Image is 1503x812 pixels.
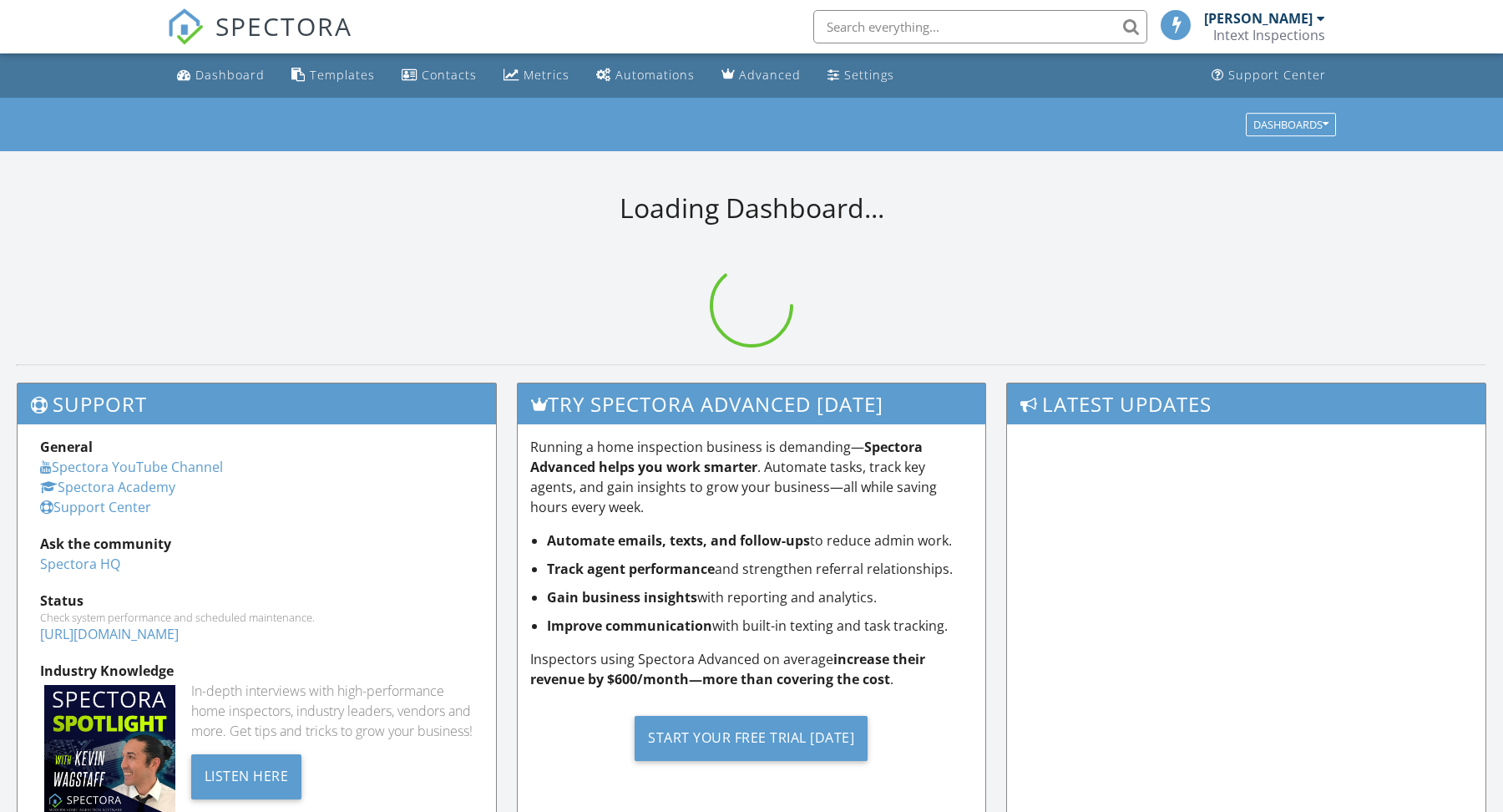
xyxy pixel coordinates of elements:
[547,559,974,579] li: and strengthen referral relationships.
[530,649,974,689] p: Inspectors using Spectora Advanced on average .
[40,534,473,554] div: Ask the community
[40,611,473,624] div: Check system performance and scheduled maintenance.
[170,60,271,91] a: Dashboard
[1213,27,1325,43] div: Intext Inspections
[18,383,496,424] h3: Support
[1228,67,1326,83] div: Support Center
[547,587,974,607] li: with reporting and analytics.
[1246,113,1336,136] button: Dashboards
[547,530,974,551] li: to reduce admin work.
[191,766,302,784] a: Listen Here
[715,60,807,91] a: Advanced
[40,661,473,681] div: Industry Knowledge
[40,438,93,456] strong: General
[40,478,175,496] a: Spectora Academy
[395,60,483,91] a: Contacts
[547,617,712,635] strong: Improve communication
[547,588,697,606] strong: Gain business insights
[40,498,151,516] a: Support Center
[215,8,352,43] span: SPECTORA
[547,531,810,550] strong: Automate emails, texts, and follow-ups
[167,23,352,58] a: SPECTORA
[590,60,701,91] a: Automations (Basic)
[191,754,302,799] div: Listen Here
[285,60,382,91] a: Templates
[497,60,576,91] a: Metrics
[524,67,569,83] div: Metrics
[40,555,120,573] a: Spectora HQ
[739,67,801,83] div: Advanced
[530,650,925,688] strong: increase their revenue by $600/month—more than covering the cost
[1253,119,1328,130] div: Dashboards
[844,67,894,83] div: Settings
[310,67,375,83] div: Templates
[547,616,974,636] li: with built-in texting and task tracking.
[1205,60,1333,91] a: Support Center
[40,458,223,476] a: Spectora YouTube Channel
[530,437,974,517] p: Running a home inspection business is demanding— . Automate tasks, track key agents, and gain ins...
[518,383,986,424] h3: Try spectora advanced [DATE]
[530,438,923,476] strong: Spectora Advanced helps you work smarter
[821,60,901,91] a: Settings
[547,560,715,578] strong: Track agent performance
[167,8,204,45] img: The Best Home Inspection Software - Spectora
[195,67,265,83] div: Dashboard
[813,10,1147,43] input: Search everything...
[635,716,868,761] div: Start Your Free Trial [DATE]
[1007,383,1485,424] h3: Latest Updates
[615,67,695,83] div: Automations
[191,681,473,741] div: In-depth interviews with high-performance home inspectors, industry leaders, vendors and more. Ge...
[1204,10,1313,27] div: [PERSON_NAME]
[422,67,477,83] div: Contacts
[40,625,179,643] a: [URL][DOMAIN_NAME]
[40,591,473,611] div: Status
[530,703,974,774] a: Start Your Free Trial [DATE]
